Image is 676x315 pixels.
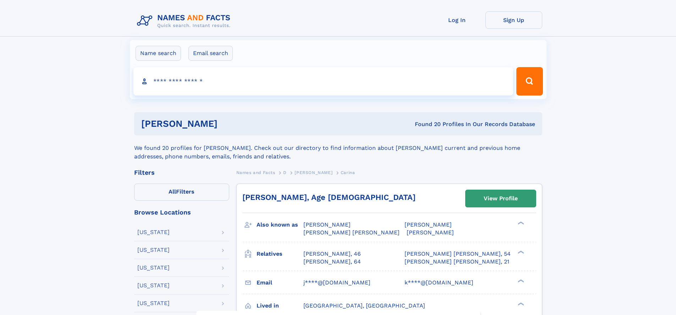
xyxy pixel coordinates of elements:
button: Search Button [516,67,543,96]
a: Sign Up [485,11,542,29]
a: Log In [429,11,485,29]
div: Filters [134,169,229,176]
label: Email search [188,46,233,61]
a: View Profile [466,190,536,207]
span: [PERSON_NAME] [295,170,332,175]
div: ❯ [516,278,524,283]
input: search input [133,67,513,96]
span: [PERSON_NAME] [407,229,454,236]
h1: [PERSON_NAME] [141,119,316,128]
div: Browse Locations [134,209,229,216]
img: Logo Names and Facts [134,11,236,31]
span: D [283,170,287,175]
h3: Relatives [257,248,303,260]
div: ❯ [516,221,524,226]
a: [PERSON_NAME], 64 [303,258,361,266]
span: Carina [341,170,355,175]
div: [US_STATE] [137,300,170,306]
h3: Lived in [257,300,303,312]
a: D [283,168,287,177]
span: All [169,188,176,195]
label: Filters [134,184,229,201]
div: We found 20 profiles for [PERSON_NAME]. Check out our directory to find information about [PERSON... [134,135,542,161]
div: [US_STATE] [137,283,170,288]
span: [PERSON_NAME] [303,221,351,228]
label: Name search [136,46,181,61]
h3: Also known as [257,219,303,231]
div: View Profile [484,190,518,207]
div: ❯ [516,250,524,254]
span: [PERSON_NAME] [405,221,452,228]
a: [PERSON_NAME], Age [DEMOGRAPHIC_DATA] [242,193,416,202]
span: [PERSON_NAME] [PERSON_NAME] [303,229,400,236]
div: [US_STATE] [137,229,170,235]
a: [PERSON_NAME] [295,168,332,177]
div: [US_STATE] [137,265,170,271]
h3: Email [257,277,303,289]
span: [GEOGRAPHIC_DATA], [GEOGRAPHIC_DATA] [303,302,425,309]
div: ❯ [516,302,524,306]
a: [PERSON_NAME], 46 [303,250,361,258]
a: Names and Facts [236,168,275,177]
div: [US_STATE] [137,247,170,253]
div: Found 20 Profiles In Our Records Database [316,120,535,128]
a: [PERSON_NAME] [PERSON_NAME], 21 [405,258,509,266]
a: [PERSON_NAME] [PERSON_NAME], 54 [405,250,511,258]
